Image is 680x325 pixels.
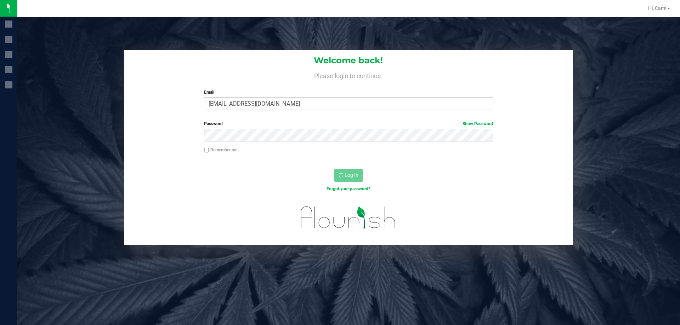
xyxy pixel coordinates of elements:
[463,121,493,126] a: Show Password
[124,71,573,79] h4: Please login to continue.
[327,186,370,191] a: Forgot your password?
[334,169,363,182] button: Log In
[648,5,667,11] span: Hi, Cam!
[204,89,493,95] label: Email
[292,199,404,236] img: flourish_logo.svg
[204,147,237,153] label: Remember me
[204,148,209,153] input: Remember me
[124,56,573,65] h1: Welcome back!
[204,121,223,126] span: Password
[345,172,358,178] span: Log In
